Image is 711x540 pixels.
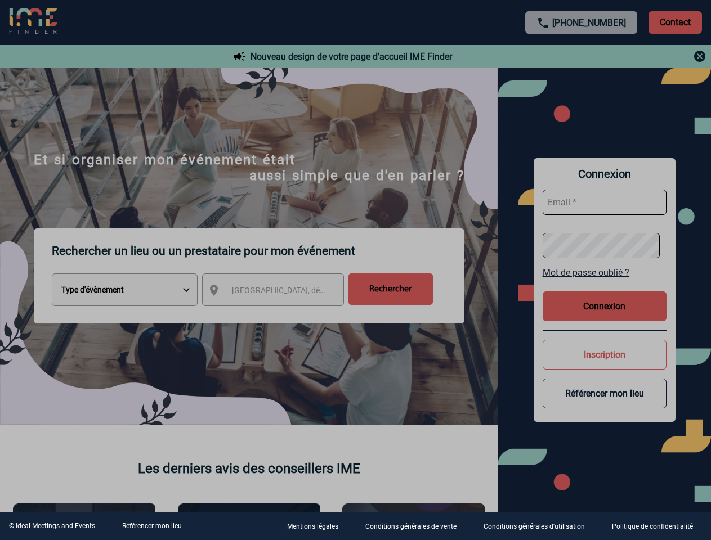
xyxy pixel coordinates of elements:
[603,521,711,532] a: Politique de confidentialité
[9,522,95,530] div: © Ideal Meetings and Events
[612,523,693,531] p: Politique de confidentialité
[475,521,603,532] a: Conditions générales d'utilisation
[287,523,338,531] p: Mentions légales
[122,522,182,530] a: Référencer mon lieu
[484,523,585,531] p: Conditions générales d'utilisation
[278,521,356,532] a: Mentions légales
[356,521,475,532] a: Conditions générales de vente
[365,523,457,531] p: Conditions générales de vente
